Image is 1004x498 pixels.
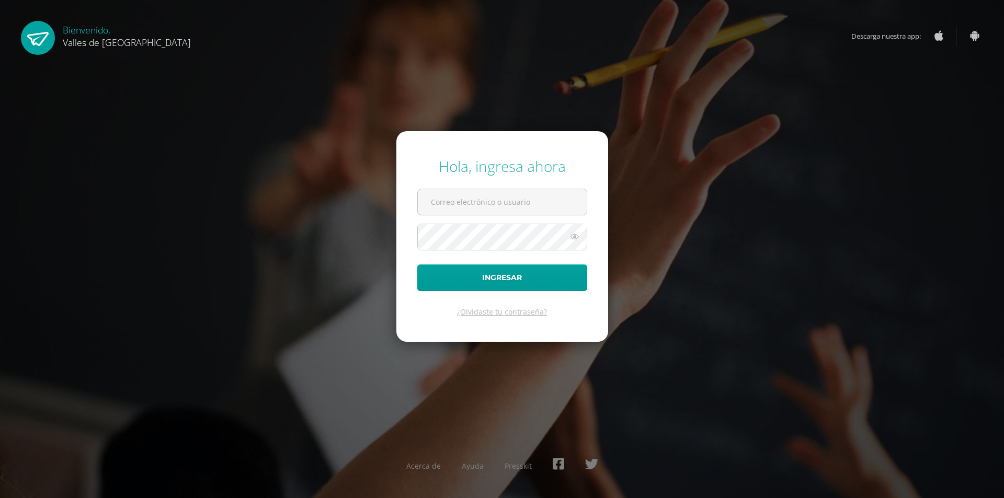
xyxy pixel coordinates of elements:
[63,36,191,49] span: Valles de [GEOGRAPHIC_DATA]
[457,307,547,317] a: ¿Olvidaste tu contraseña?
[63,21,191,49] div: Bienvenido,
[418,189,587,215] input: Correo electrónico o usuario
[417,264,587,291] button: Ingresar
[462,461,484,471] a: Ayuda
[406,461,441,471] a: Acerca de
[417,156,587,176] div: Hola, ingresa ahora
[851,26,931,46] span: Descarga nuestra app:
[505,461,532,471] a: Presskit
